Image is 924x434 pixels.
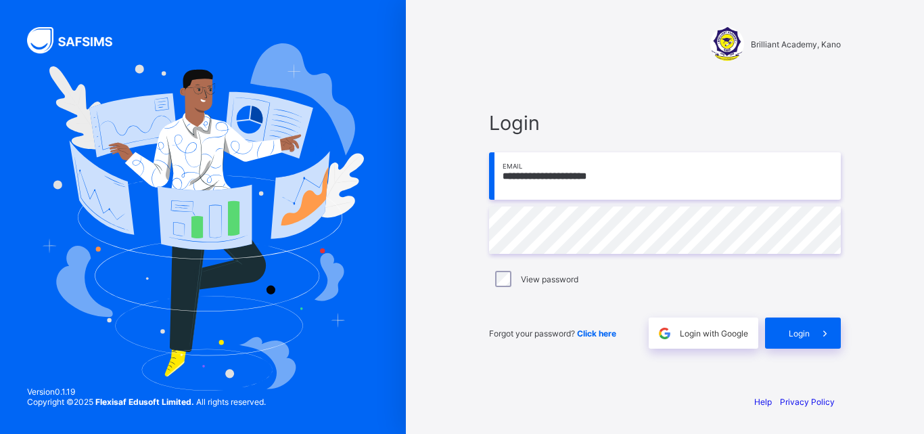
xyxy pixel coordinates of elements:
img: SAFSIMS Logo [27,27,129,53]
span: Copyright © 2025 All rights reserved. [27,397,266,407]
span: Brilliant Academy, Kano [751,39,841,49]
a: Click here [577,328,616,339]
span: Login [489,111,841,135]
a: Help [754,397,772,407]
strong: Flexisaf Edusoft Limited. [95,397,194,407]
label: View password [521,274,578,284]
span: Version 0.1.19 [27,387,266,397]
img: Hero Image [42,43,364,390]
span: Forgot your password? [489,328,616,339]
span: Login [789,328,810,339]
span: Login with Google [680,328,748,339]
img: google.396cfc9801f0270233282035f929180a.svg [657,326,672,341]
a: Privacy Policy [780,397,835,407]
